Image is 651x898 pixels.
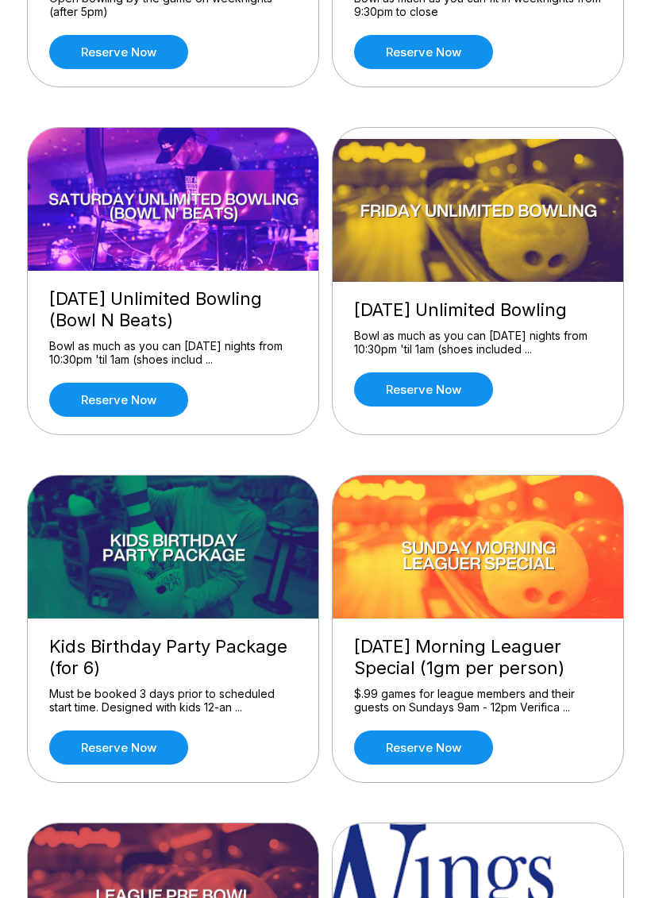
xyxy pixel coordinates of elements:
[354,36,493,70] a: Reserve now
[354,373,493,407] a: Reserve now
[49,637,297,680] div: Kids Birthday Party Package (for 6)
[49,731,188,765] a: Reserve now
[354,637,602,680] div: [DATE] Morning Leaguer Special (1gm per person)
[354,688,602,715] div: $.99 games for league members and their guests on Sundays 9am - 12pm Verifica ...
[28,129,320,272] img: Saturday Unlimited Bowling (Bowl N Beats)
[354,300,602,322] div: [DATE] Unlimited Bowling
[49,383,188,418] a: Reserve now
[354,731,493,765] a: Reserve now
[28,476,320,619] img: Kids Birthday Party Package (for 6)
[354,330,602,357] div: Bowl as much as you can [DATE] nights from 10:30pm 'til 1am (shoes included ...
[333,476,625,619] img: Sunday Morning Leaguer Special (1gm per person)
[49,289,297,332] div: [DATE] Unlimited Bowling (Bowl N Beats)
[49,688,297,715] div: Must be booked 3 days prior to scheduled start time. Designed with kids 12-an ...
[49,340,297,368] div: Bowl as much as you can [DATE] nights from 10:30pm 'til 1am (shoes includ ...
[333,140,625,283] img: Friday Unlimited Bowling
[49,36,188,70] a: Reserve now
